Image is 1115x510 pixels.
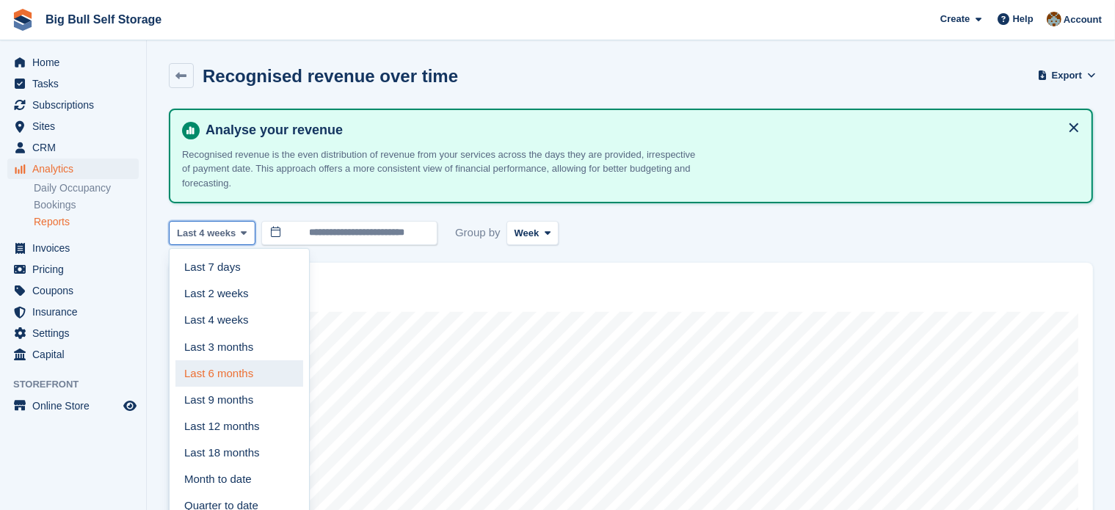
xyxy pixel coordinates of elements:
[175,334,303,360] a: Last 3 months
[175,466,303,492] a: Month to date
[455,221,501,245] span: Group by
[515,226,540,241] span: Week
[1013,12,1034,26] span: Help
[175,413,303,440] a: Last 12 months
[7,396,139,416] a: menu
[34,181,139,195] a: Daily Occupancy
[1047,12,1061,26] img: Mike Llewellen Palmer
[7,159,139,179] a: menu
[32,95,120,115] span: Subscriptions
[7,73,139,94] a: menu
[34,198,139,212] a: Bookings
[32,116,120,136] span: Sites
[121,397,139,415] a: Preview store
[1052,68,1082,83] span: Export
[32,137,120,158] span: CRM
[1064,12,1102,27] span: Account
[175,440,303,466] a: Last 18 months
[7,116,139,136] a: menu
[169,221,255,245] button: Last 4 weeks
[175,307,303,334] a: Last 4 weeks
[175,387,303,413] a: Last 9 months
[32,280,120,301] span: Coupons
[7,137,139,158] a: menu
[32,323,120,343] span: Settings
[7,52,139,73] a: menu
[13,377,146,392] span: Storefront
[1041,63,1094,87] button: Export
[7,344,139,365] a: menu
[34,215,139,229] a: Reports
[7,259,139,280] a: menu
[175,281,303,307] a: Last 2 weeks
[182,147,696,191] p: Recognised revenue is the even distribution of revenue from your services across the days they ar...
[203,66,458,86] h2: Recognised revenue over time
[175,360,303,387] a: Last 6 months
[7,238,139,258] a: menu
[175,255,303,281] a: Last 7 days
[40,7,167,32] a: Big Bull Self Storage
[200,122,1080,139] h4: Analyse your revenue
[12,9,34,31] img: stora-icon-8386f47178a22dfd0bd8f6a31ec36ba5ce8667c1dd55bd0f319d3a0aa187defe.svg
[32,73,120,94] span: Tasks
[32,52,120,73] span: Home
[32,159,120,179] span: Analytics
[7,302,139,322] a: menu
[177,226,236,241] span: Last 4 weeks
[940,12,970,26] span: Create
[32,396,120,416] span: Online Store
[7,323,139,343] a: menu
[32,302,120,322] span: Insurance
[32,238,120,258] span: Invoices
[7,280,139,301] a: menu
[7,95,139,115] a: menu
[32,344,120,365] span: Capital
[32,259,120,280] span: Pricing
[506,221,559,245] button: Week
